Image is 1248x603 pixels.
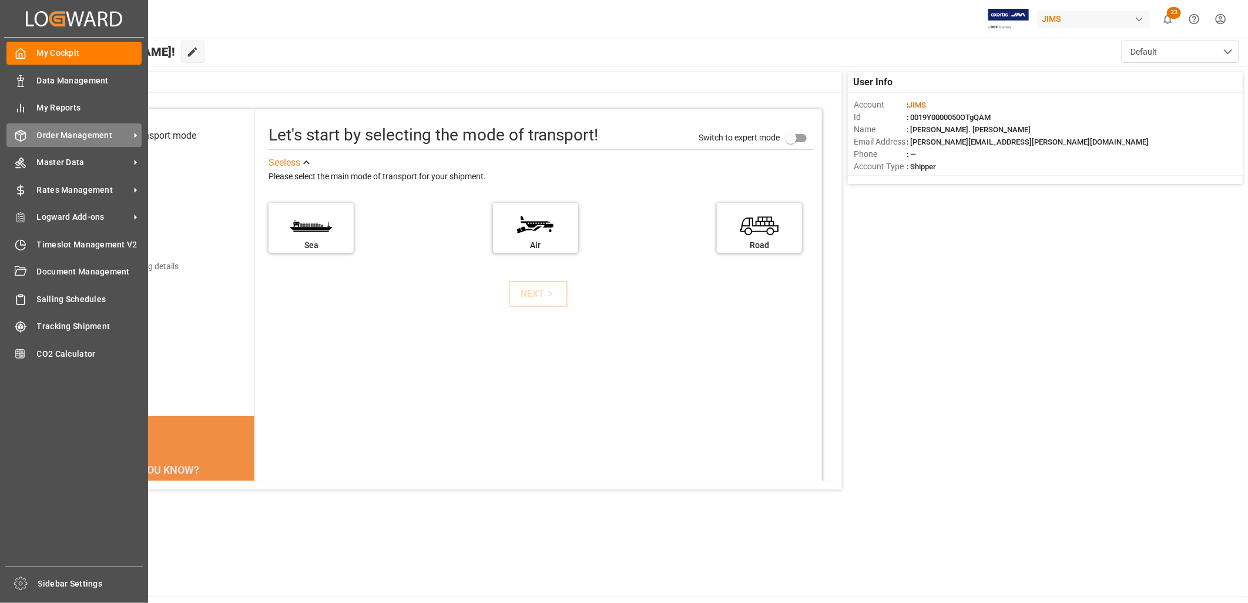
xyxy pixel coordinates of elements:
[37,102,142,114] span: My Reports
[854,160,907,173] span: Account Type
[6,342,142,365] a: CO2 Calculator
[269,123,598,148] div: Let's start by selecting the mode of transport!
[37,266,142,278] span: Document Management
[854,111,907,123] span: Id
[988,9,1029,29] img: Exertis%20JAM%20-%20Email%20Logo.jpg_1722504956.jpg
[37,47,142,59] span: My Cockpit
[37,320,142,333] span: Tracking Shipment
[37,348,142,360] span: CO2 Calculator
[37,211,130,223] span: Logward Add-ons
[66,457,255,482] div: DID YOU KNOW?
[1181,6,1207,32] button: Help Center
[1167,7,1181,19] span: 23
[37,184,130,196] span: Rates Management
[6,42,142,65] a: My Cockpit
[521,287,556,301] div: NEXT
[37,156,130,169] span: Master Data
[105,260,179,273] div: Add shipping details
[274,239,348,252] div: Sea
[907,162,936,171] span: : Shipper
[854,136,907,148] span: Email Address
[269,156,300,170] div: See less
[6,260,142,283] a: Document Management
[6,315,142,338] a: Tracking Shipment
[908,101,926,109] span: JIMS
[1037,11,1150,28] div: JIMS
[854,148,907,160] span: Phone
[1130,46,1157,58] span: Default
[723,239,796,252] div: Road
[499,239,572,252] div: Air
[907,125,1031,134] span: : [PERSON_NAME]. [PERSON_NAME]
[6,233,142,256] a: Timeslot Management V2
[1037,8,1155,30] button: JIMS
[854,123,907,136] span: Name
[37,239,142,251] span: Timeslot Management V2
[49,41,175,63] span: Hello [PERSON_NAME]!
[37,75,142,87] span: Data Management
[38,578,143,590] span: Sidebar Settings
[854,75,893,89] span: User Info
[6,287,142,310] a: Sailing Schedules
[699,133,780,142] span: Switch to expert mode
[509,281,568,307] button: NEXT
[907,113,991,122] span: : 0019Y0000050OTgQAM
[6,96,142,119] a: My Reports
[37,293,142,306] span: Sailing Schedules
[907,150,916,159] span: : —
[907,101,926,109] span: :
[269,170,813,184] div: Please select the main mode of transport for your shipment.
[1122,41,1239,63] button: open menu
[907,138,1149,146] span: : [PERSON_NAME][EMAIL_ADDRESS][PERSON_NAME][DOMAIN_NAME]
[6,69,142,92] a: Data Management
[37,129,130,142] span: Order Management
[854,99,907,111] span: Account
[105,129,196,143] div: Select transport mode
[1155,6,1181,32] button: show 23 new notifications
